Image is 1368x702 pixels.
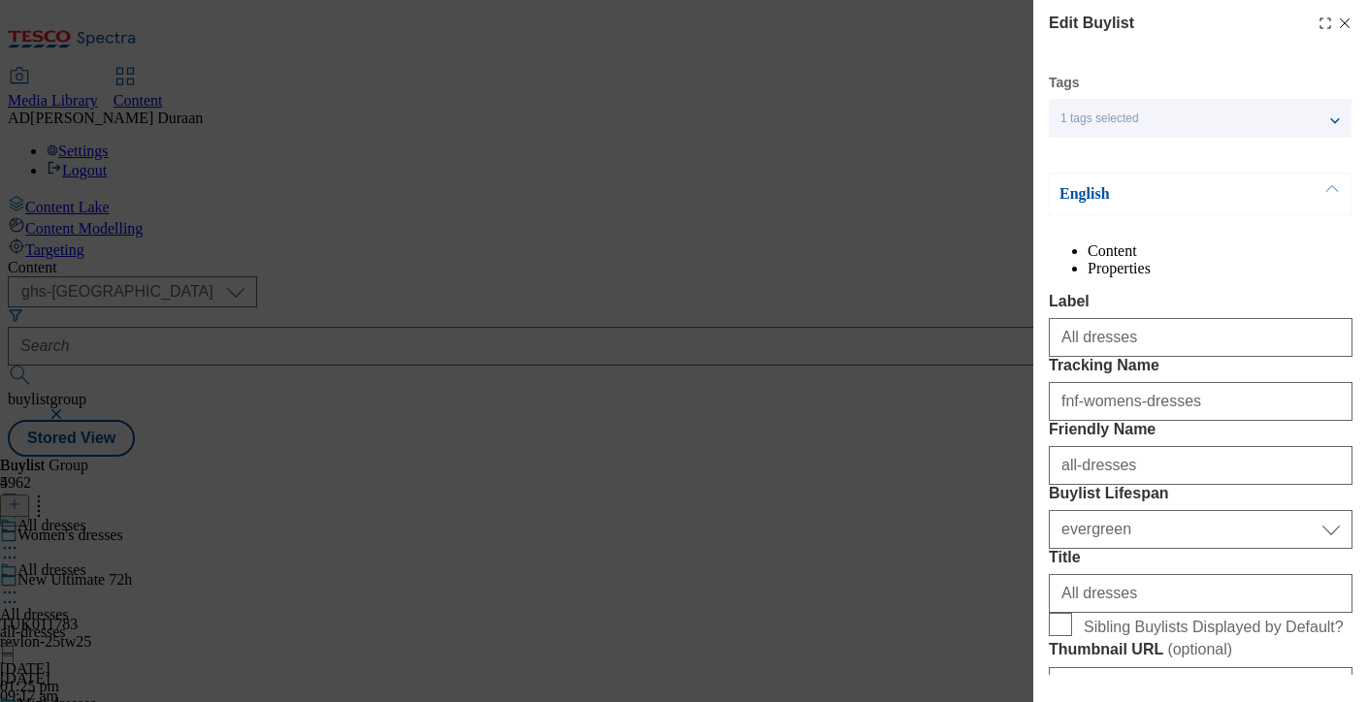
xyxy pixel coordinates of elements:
[1049,549,1352,566] label: Title
[1084,619,1344,636] span: Sibling Buylists Displayed by Default?
[1049,446,1352,485] input: Enter Friendly Name
[1088,242,1352,260] li: Content
[1049,485,1352,502] label: Buylist Lifespan
[1049,12,1134,35] h4: Edit Buylist
[1049,357,1352,374] label: Tracking Name
[1049,640,1352,659] label: Thumbnail URL
[1049,78,1080,88] label: Tags
[1049,99,1352,138] button: 1 tags selected
[1167,641,1232,657] span: ( optional )
[1049,382,1352,421] input: Enter Tracking Name
[1049,318,1352,357] input: Enter Label
[1088,260,1352,277] li: Properties
[1049,421,1352,438] label: Friendly Name
[1049,574,1352,613] input: Enter Title
[1059,184,1263,204] p: English
[1049,293,1352,310] label: Label
[1060,112,1139,126] span: 1 tags selected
